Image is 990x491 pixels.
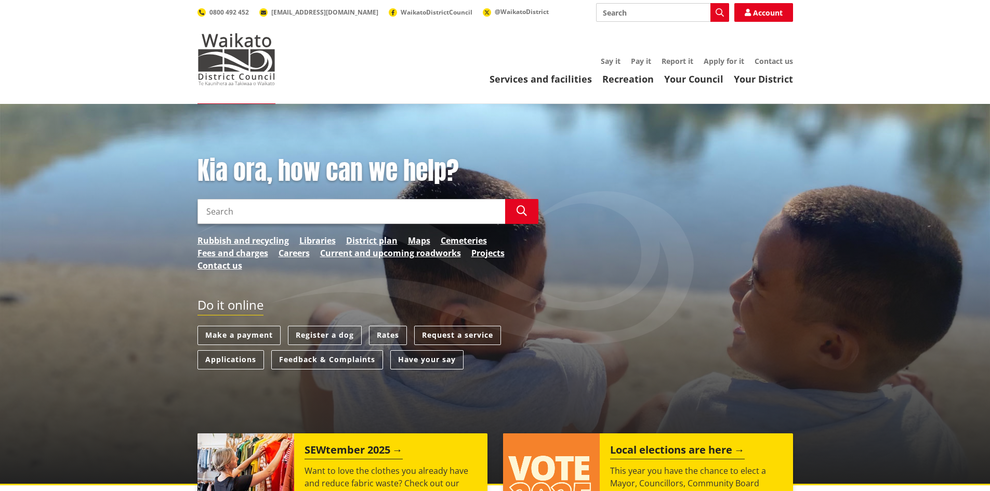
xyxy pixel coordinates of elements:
[346,234,398,247] a: District plan
[483,7,549,16] a: @WaikatoDistrict
[490,73,592,85] a: Services and facilities
[288,326,362,345] a: Register a dog
[197,247,268,259] a: Fees and charges
[279,247,310,259] a: Careers
[734,73,793,85] a: Your District
[369,326,407,345] a: Rates
[495,7,549,16] span: @WaikatoDistrict
[734,3,793,22] a: Account
[631,56,651,66] a: Pay it
[390,350,464,369] a: Have your say
[704,56,744,66] a: Apply for it
[209,8,249,17] span: 0800 492 452
[441,234,487,247] a: Cemeteries
[299,234,336,247] a: Libraries
[601,56,621,66] a: Say it
[271,350,383,369] a: Feedback & Complaints
[320,247,461,259] a: Current and upcoming roadworks
[596,3,729,22] input: Search input
[197,199,505,224] input: Search input
[197,33,275,85] img: Waikato District Council - Te Kaunihera aa Takiwaa o Waikato
[401,8,472,17] span: WaikatoDistrictCouncil
[197,8,249,17] a: 0800 492 452
[755,56,793,66] a: Contact us
[389,8,472,17] a: WaikatoDistrictCouncil
[305,444,403,459] h2: SEWtember 2025
[197,259,242,272] a: Contact us
[471,247,505,259] a: Projects
[197,298,263,316] h2: Do it online
[197,350,264,369] a: Applications
[602,73,654,85] a: Recreation
[610,444,745,459] h2: Local elections are here
[414,326,501,345] a: Request a service
[197,156,538,186] h1: Kia ora, how can we help?
[197,326,281,345] a: Make a payment
[197,234,289,247] a: Rubbish and recycling
[271,8,378,17] span: [EMAIL_ADDRESS][DOMAIN_NAME]
[259,8,378,17] a: [EMAIL_ADDRESS][DOMAIN_NAME]
[664,73,723,85] a: Your Council
[408,234,430,247] a: Maps
[662,56,693,66] a: Report it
